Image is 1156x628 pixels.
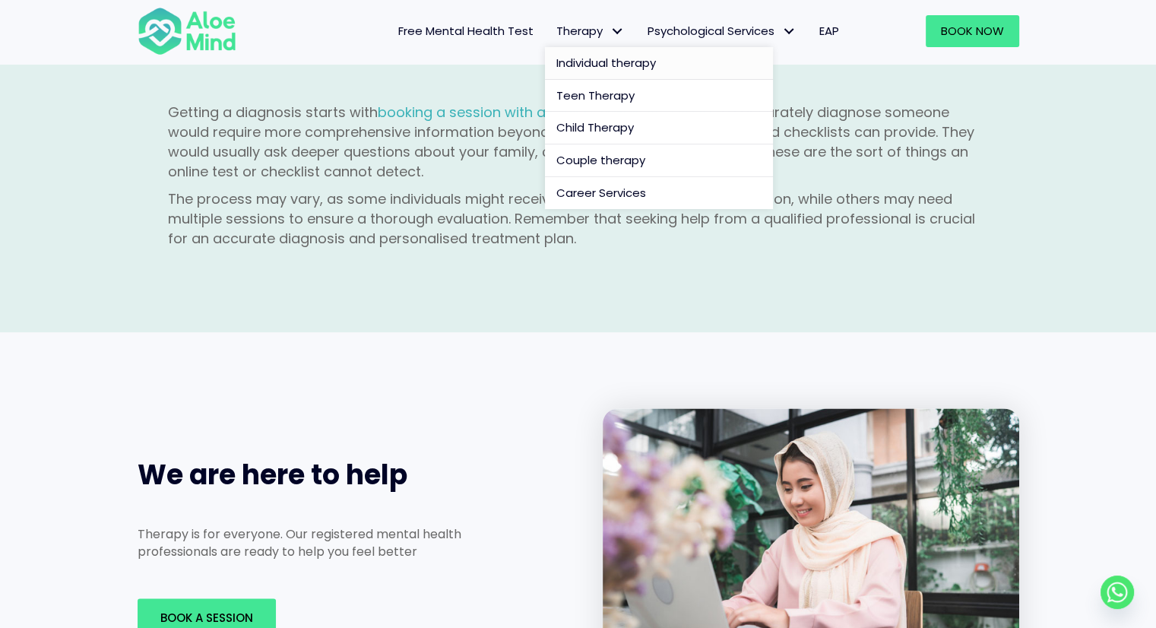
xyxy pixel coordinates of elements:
a: EAP [808,15,850,47]
span: Couple therapy [556,152,645,168]
a: Child Therapy [545,112,773,144]
a: Teen Therapy [545,80,773,113]
span: Individual therapy [556,55,656,71]
span: Child Therapy [556,119,634,135]
a: Psychological ServicesPsychological Services: submenu [636,15,808,47]
img: Aloe mind Logo [138,6,236,56]
span: Book A Session [160,610,253,626]
span: Career Services [556,185,646,201]
span: Free Mental Health Test [398,23,534,39]
span: Therapy [556,23,625,39]
span: Psychological Services [648,23,797,39]
span: Psychological Services: submenu [778,21,800,43]
a: Free Mental Health Test [387,15,545,47]
a: Couple therapy [545,144,773,177]
span: We are here to help [138,455,407,494]
a: Whatsapp [1101,576,1134,609]
a: Individual therapy [545,47,773,80]
span: Teen Therapy [556,87,635,103]
span: Therapy: submenu [607,21,629,43]
a: Career Services [545,177,773,209]
p: Therapy is for everyone. Our registered mental health professionals are ready to help you feel be... [138,525,511,560]
p: The process may vary, as some individuals might receive a diagnosis after just one session, while... [168,189,989,249]
a: booking a session with a clinical [MEDICAL_DATA] [378,103,713,122]
p: Getting a diagnosis starts with . To accurately diagnose someone would require more comprehensive... [168,103,989,182]
a: TherapyTherapy: submenu [545,15,636,47]
a: Book Now [926,15,1019,47]
span: Book Now [941,23,1004,39]
nav: Menu [256,15,850,47]
span: EAP [819,23,839,39]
